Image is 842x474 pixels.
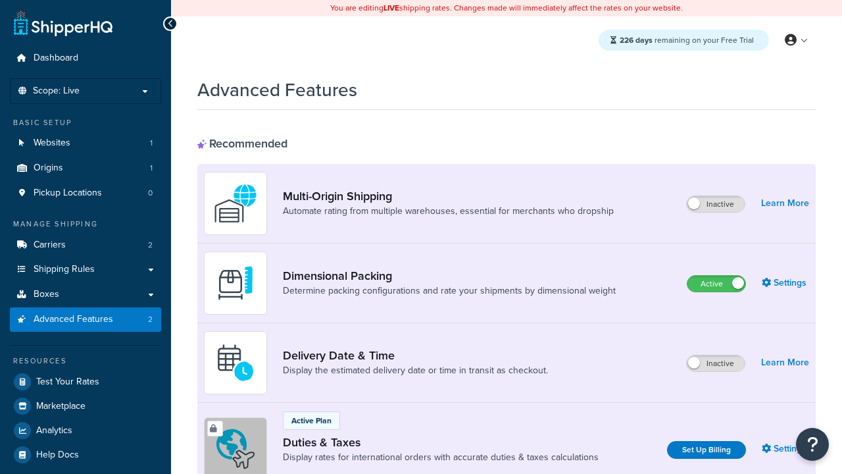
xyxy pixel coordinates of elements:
a: Determine packing configurations and rate your shipments by dimensional weight [283,284,616,298]
span: Dashboard [34,53,78,64]
div: Recommended [197,136,287,151]
span: 0 [148,188,153,199]
span: Carriers [34,240,66,251]
label: Inactive [687,355,745,371]
span: Marketplace [36,401,86,412]
h1: Advanced Features [197,77,357,103]
span: 2 [148,240,153,251]
a: Advanced Features2 [10,307,161,332]
span: Origins [34,163,63,174]
a: Shipping Rules [10,257,161,282]
img: WatD5o0RtDAAAAAElFTkSuQmCC [212,180,259,226]
a: Multi-Origin Shipping [283,189,614,203]
a: Display rates for international orders with accurate duties & taxes calculations [283,451,599,464]
span: 2 [148,314,153,325]
a: Settings [762,440,809,458]
img: gfkeb5ejjkALwAAAABJRU5ErkJggg== [212,340,259,386]
li: Pickup Locations [10,181,161,205]
a: Boxes [10,282,161,307]
li: Origins [10,156,161,180]
span: 1 [150,163,153,174]
a: Dashboard [10,46,161,70]
div: Resources [10,355,161,367]
span: Shipping Rules [34,264,95,275]
span: Pickup Locations [34,188,102,199]
span: Test Your Rates [36,377,99,388]
a: Marketplace [10,394,161,418]
a: Analytics [10,419,161,442]
label: Active [687,276,745,292]
span: Analytics [36,425,72,436]
a: Delivery Date & Time [283,348,548,363]
img: DTVBYsAAAAAASUVORK5CYII= [212,260,259,306]
li: Advanced Features [10,307,161,332]
b: LIVE [384,2,399,14]
li: Websites [10,131,161,155]
button: Open Resource Center [796,428,829,461]
a: Origins1 [10,156,161,180]
a: Duties & Taxes [283,435,599,450]
a: Pickup Locations0 [10,181,161,205]
div: Manage Shipping [10,219,161,230]
strong: 226 days [620,34,653,46]
span: Boxes [34,289,59,300]
li: Carriers [10,233,161,257]
a: Test Your Rates [10,370,161,394]
span: remaining on your Free Trial [620,34,754,46]
a: Automate rating from multiple warehouses, essential for merchants who dropship [283,205,614,218]
a: Carriers2 [10,233,161,257]
a: Display the estimated delivery date or time in transit as checkout. [283,364,548,377]
span: Websites [34,138,70,149]
a: Learn More [761,194,809,213]
a: Websites1 [10,131,161,155]
p: Active Plan [291,415,332,427]
a: Set Up Billing [667,441,746,459]
a: Learn More [761,354,809,372]
span: 1 [150,138,153,149]
span: Advanced Features [34,314,113,325]
label: Inactive [687,196,745,212]
a: Settings [762,274,809,292]
span: Scope: Live [33,86,80,97]
div: Basic Setup [10,117,161,128]
span: Help Docs [36,450,79,461]
a: Dimensional Packing [283,269,616,283]
a: Help Docs [10,443,161,467]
